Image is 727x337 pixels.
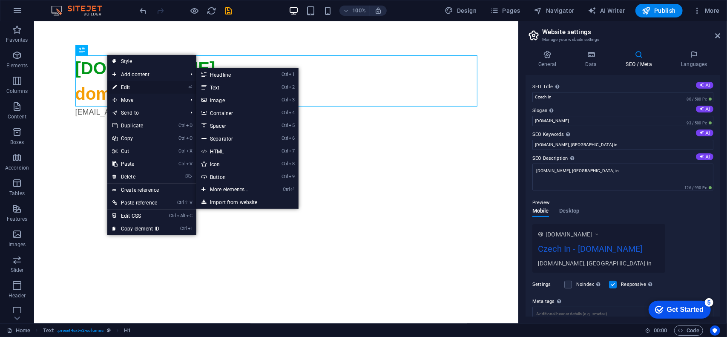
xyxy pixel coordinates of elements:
[43,325,54,336] span: Click to select. Double-click to edit
[7,325,30,336] a: Click to cancel selection. Double-click to open Pages
[6,62,28,69] p: Elements
[559,206,580,218] span: Desktop
[696,82,713,89] button: SEO Title
[43,325,131,336] nav: breadcrumb
[635,4,683,17] button: Publish
[185,200,189,205] i: ⇧
[196,107,267,119] a: Ctrl4Container
[10,139,24,146] p: Boxes
[186,123,192,128] i: D
[668,50,720,68] h4: Languages
[196,81,267,94] a: Ctrl2Text
[178,161,185,167] i: Ctrl
[282,123,288,128] i: Ctrl
[442,4,480,17] div: Design (Ctrl+Alt+Y)
[538,259,660,268] div: [DOMAIN_NAME], [GEOGRAPHIC_DATA] in
[63,2,72,10] div: 5
[534,6,575,15] span: Navigator
[57,325,103,336] span: . preset-text-v2-columns
[107,170,164,183] a: ⌦Delete
[196,68,267,81] a: Ctrl1Headline
[9,190,25,197] p: Tables
[696,130,713,136] button: SEO Keywords
[207,6,217,16] i: Reload page
[538,242,660,259] div: Czech In - [DOMAIN_NAME]
[531,4,578,17] button: Navigator
[546,230,592,239] span: [DOMAIN_NAME]
[576,279,604,290] label: Noindex
[290,187,294,192] i: ⏎
[186,148,192,154] i: X
[196,158,267,170] a: Ctrl8Icon
[207,6,217,16] button: reload
[139,6,149,16] i: Undo: Edit title (Ctrl+Z)
[180,226,187,231] i: Ctrl
[107,210,164,222] a: CtrlAltCEdit CSS
[282,84,288,90] i: Ctrl
[282,97,288,103] i: Ctrl
[196,132,267,145] a: Ctrl6Separator
[138,6,149,16] button: undo
[186,213,192,219] i: C
[6,37,28,43] p: Favorites
[526,50,572,68] h4: General
[654,325,667,336] span: 00 00
[532,130,713,140] label: SEO Keywords
[196,183,267,196] a: Ctrl⏎More elements ...
[487,4,523,17] button: Pages
[660,327,661,334] span: :
[690,4,723,17] button: More
[5,164,29,171] p: Accordion
[282,72,288,77] i: Ctrl
[190,200,192,205] i: V
[693,6,720,15] span: More
[289,84,295,90] i: 2
[532,198,549,208] p: Preview
[621,279,655,290] label: Responsive
[532,106,713,116] label: Slogan
[177,213,185,219] i: Alt
[178,123,185,128] i: Ctrl
[572,50,613,68] h4: Data
[107,222,164,235] a: CtrlICopy element ID
[107,94,184,107] span: Move
[445,6,477,15] span: Design
[289,72,295,77] i: 1
[683,185,713,191] span: 126 / 990 Px
[542,36,703,43] h3: Manage your website settings
[289,135,295,141] i: 6
[532,206,549,218] span: Mobile
[613,50,668,68] h4: SEO / Meta
[107,107,184,119] a: Send to
[352,6,366,16] h6: 100%
[532,208,579,224] div: Preview
[107,158,164,170] a: CtrlVPaste
[685,120,713,126] span: 93 / 580 Px
[107,119,164,132] a: CtrlDDuplicate
[196,196,299,209] a: Import from website
[190,6,200,16] button: Click here to leave preview mode and continue editing
[7,216,27,222] p: Features
[186,135,192,141] i: C
[645,325,667,336] h6: Session time
[196,145,267,158] a: Ctrl7HTML
[588,6,625,15] span: AI Writer
[9,241,26,248] p: Images
[170,213,176,219] i: Ctrl
[696,106,713,112] button: Slogan
[532,279,560,290] label: Settings
[6,88,28,95] p: Columns
[282,161,288,167] i: Ctrl
[11,267,24,274] p: Slider
[442,4,480,17] button: Design
[8,113,26,120] p: Content
[674,325,703,336] button: Code
[224,6,234,16] i: Save (Ctrl+S)
[282,174,288,179] i: Ctrl
[289,174,295,179] i: 9
[289,97,295,103] i: 3
[188,226,192,231] i: I
[196,94,267,107] a: Ctrl3Image
[283,187,290,192] i: Ctrl
[188,84,192,90] i: ⏎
